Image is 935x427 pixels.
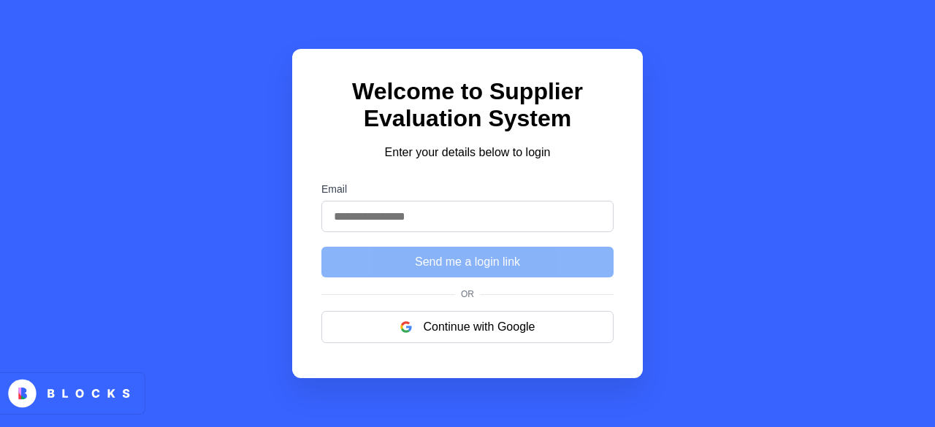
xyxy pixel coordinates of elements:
button: Continue with Google [321,311,614,343]
label: Email [321,183,614,195]
h1: Welcome to Supplier Evaluation System [321,78,614,132]
span: Or [455,289,480,299]
button: Send me a login link [321,247,614,277]
img: google logo [400,321,412,333]
p: Enter your details below to login [321,144,614,161]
